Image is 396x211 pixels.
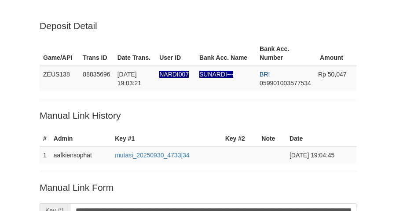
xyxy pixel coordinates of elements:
[40,66,79,91] td: ZEUS138
[258,131,286,147] th: Note
[79,66,114,91] td: 88835696
[315,41,356,66] th: Amount
[40,19,356,32] p: Deposit Detail
[114,41,156,66] th: Date Trans.
[40,109,356,122] p: Manual Link History
[79,41,114,66] th: Trans ID
[40,41,79,66] th: Game/API
[156,41,196,66] th: User ID
[318,71,347,78] span: Rp 50,047
[260,71,270,78] span: BRI
[159,71,189,78] span: Nama rekening ada tanda titik/strip, harap diedit
[50,147,111,163] td: aafkiensophat
[199,71,233,78] span: Nama rekening ada tanda titik/strip, harap diedit
[256,41,315,66] th: Bank Acc. Number
[40,181,356,194] p: Manual Link Form
[115,152,189,159] a: mutasi_20250930_4733|34
[50,131,111,147] th: Admin
[117,71,142,87] span: [DATE] 19:03:21
[286,147,356,163] td: [DATE] 19:04:45
[196,41,256,66] th: Bank Acc. Name
[222,131,258,147] th: Key #2
[111,131,222,147] th: Key #1
[40,147,50,163] td: 1
[40,131,50,147] th: #
[260,80,311,87] span: Copy 059901003577534 to clipboard
[286,131,356,147] th: Date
